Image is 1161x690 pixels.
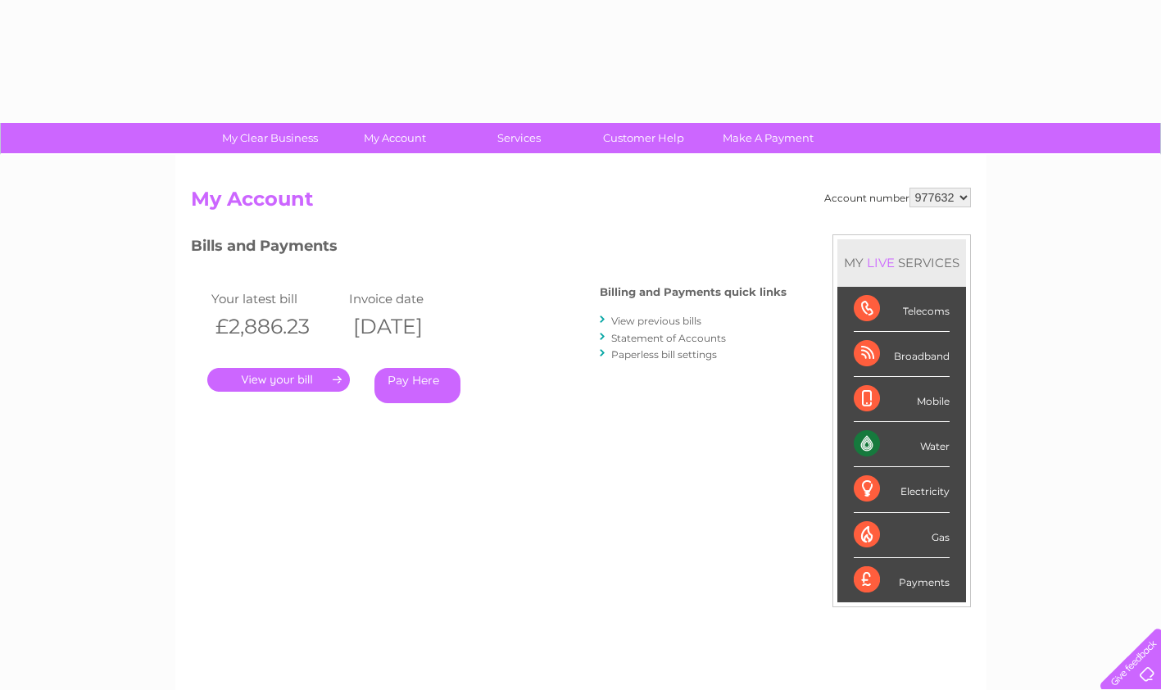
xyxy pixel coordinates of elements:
[864,255,898,270] div: LIVE
[191,234,787,263] h3: Bills and Payments
[837,239,966,286] div: MY SERVICES
[854,467,950,512] div: Electricity
[854,332,950,377] div: Broadband
[611,332,726,344] a: Statement of Accounts
[600,286,787,298] h4: Billing and Payments quick links
[202,123,338,153] a: My Clear Business
[854,287,950,332] div: Telecoms
[701,123,836,153] a: Make A Payment
[854,377,950,422] div: Mobile
[854,513,950,558] div: Gas
[345,310,483,343] th: [DATE]
[451,123,587,153] a: Services
[191,188,971,219] h2: My Account
[824,188,971,207] div: Account number
[327,123,462,153] a: My Account
[207,310,346,343] th: £2,886.23
[854,558,950,602] div: Payments
[207,288,346,310] td: Your latest bill
[854,422,950,467] div: Water
[374,368,460,403] a: Pay Here
[345,288,483,310] td: Invoice date
[611,348,717,361] a: Paperless bill settings
[611,315,701,327] a: View previous bills
[576,123,711,153] a: Customer Help
[207,368,350,392] a: .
